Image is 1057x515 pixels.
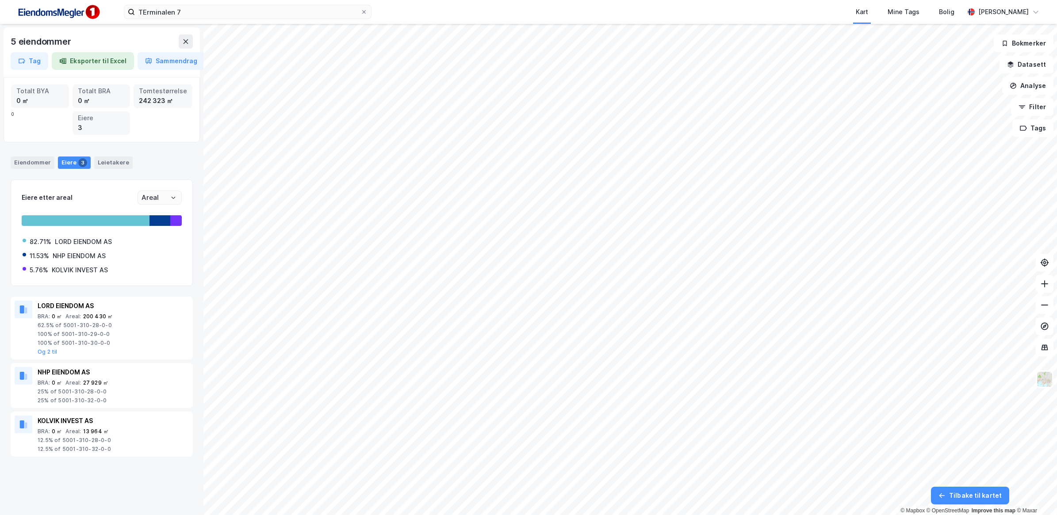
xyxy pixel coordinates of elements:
div: BRA : [38,428,50,435]
img: Z [1036,371,1053,388]
div: KOLVIK INVEST AS [38,416,189,426]
button: Analyse [1002,77,1053,95]
div: BRA : [38,313,50,320]
button: Bokmerker [994,34,1053,52]
div: Eiere [58,156,91,169]
div: 200 430 ㎡ [83,313,113,320]
div: Areal : [65,313,81,320]
div: LORD EIENDOM AS [38,301,189,311]
button: Tags [1012,119,1053,137]
div: Totalt BRA [78,86,125,96]
div: 11.53% [30,251,49,261]
button: Eksporter til Excel [52,52,134,70]
div: 3 [78,123,125,133]
div: Mine Tags [888,7,919,17]
div: 0 ㎡ [52,313,62,320]
div: 5 eiendommer [11,34,73,49]
div: 82.71% [30,237,51,247]
div: LORD EIENDOM AS [55,237,112,247]
div: 0 ㎡ [52,428,62,435]
div: Areal : [65,428,81,435]
button: Filter [1011,98,1053,116]
div: 0 ㎡ [52,379,62,386]
div: 0 [11,84,192,135]
button: Datasett [1000,56,1053,73]
div: 62.5% of 5001-310-28-0-0 [38,322,189,329]
div: Kontrollprogram for chat [1013,473,1057,515]
div: Eiendommer [11,156,54,169]
a: Improve this map [972,507,1015,514]
div: 5.76% [30,265,48,275]
div: 3 [78,158,87,167]
div: Tomtestørrelse [139,86,187,96]
div: 27 929 ㎡ [83,379,109,386]
img: F4PB6Px+NJ5v8B7XTbfpPpyloAAAAASUVORK5CYII= [14,2,103,22]
div: 242 323 ㎡ [139,96,187,106]
input: ClearOpen [138,191,181,204]
div: [PERSON_NAME] [978,7,1029,17]
div: Totalt BYA [16,86,64,96]
div: 12.5% of 5001-310-32-0-0 [38,446,189,453]
input: Søk på adresse, matrikkel, gårdeiere, leietakere eller personer [135,5,360,19]
div: 25% of 5001-310-32-0-0 [38,397,189,404]
div: Kart [856,7,868,17]
button: Tag [11,52,48,70]
div: 13 964 ㎡ [83,428,109,435]
div: NHP EIENDOM AS [53,251,106,261]
div: 0 ㎡ [78,96,125,106]
div: Bolig [939,7,954,17]
button: Sammendrag [138,52,205,70]
div: 0 ㎡ [16,96,64,106]
div: NHP EIENDOM AS [38,367,189,378]
div: Eiere etter areal [22,192,138,203]
a: Mapbox [900,507,925,514]
div: 100% of 5001-310-29-0-0 [38,331,189,338]
a: OpenStreetMap [927,507,969,514]
div: BRA : [38,379,50,386]
iframe: Chat Widget [1013,473,1057,515]
button: Tilbake til kartet [931,487,1009,504]
button: Og 2 til [38,348,57,355]
div: Areal : [65,379,81,386]
div: 100% of 5001-310-30-0-0 [38,340,189,347]
div: KOLVIK INVEST AS [52,265,108,275]
div: 12.5% of 5001-310-28-0-0 [38,437,189,444]
div: 25% of 5001-310-28-0-0 [38,388,189,395]
button: Open [170,194,177,201]
div: Leietakere [94,156,133,169]
div: Eiere [78,113,125,123]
